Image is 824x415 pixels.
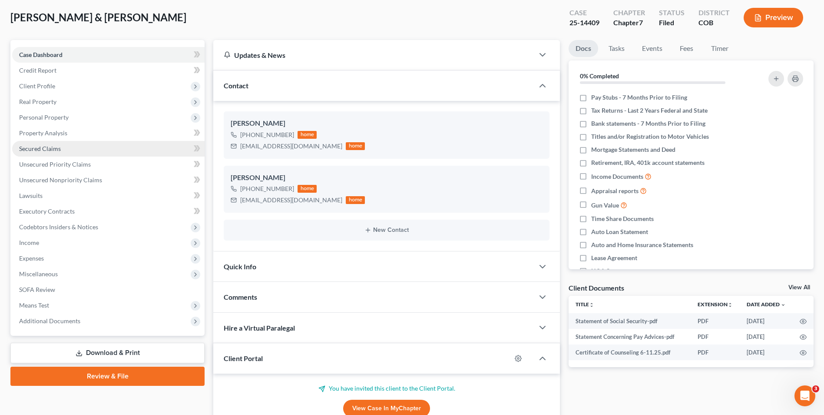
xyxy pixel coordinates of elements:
[19,286,55,293] span: SOFA Review
[224,384,549,393] p: You have invited this client to the Client Portal.
[698,18,730,28] div: COB
[613,8,645,18] div: Chapter
[19,301,49,309] span: Means Test
[224,293,257,301] span: Comments
[12,47,205,63] a: Case Dashboard
[19,129,67,137] span: Property Analysis
[591,119,705,128] span: Bank statements - 7 Months Prior to Filing
[591,145,675,154] span: Mortgage Statements and Deed
[10,11,186,23] span: [PERSON_NAME] & [PERSON_NAME]
[698,8,730,18] div: District
[591,106,708,115] span: Tax Returns - Last 2 Years Federal and State
[569,313,691,329] td: Statement of Social Security-pdf
[591,228,648,236] span: Auto Loan Statement
[346,142,365,150] div: home
[580,72,619,80] strong: 0% Completed
[591,214,654,223] span: Time Share Documents
[10,343,205,363] a: Download & Print
[747,301,786,308] a: Date Added expand_more
[19,82,55,90] span: Client Profile
[740,329,793,345] td: [DATE]
[19,254,44,262] span: Expenses
[691,329,740,345] td: PDF
[591,201,619,210] span: Gun Value
[591,93,687,102] span: Pay Stubs - 7 Months Prior to Filing
[704,40,735,57] a: Timer
[231,118,543,129] div: [PERSON_NAME]
[569,18,599,28] div: 25-14409
[591,267,634,275] span: HOA Statement
[10,367,205,386] a: Review & File
[639,18,643,27] span: 7
[240,142,342,151] div: [EMAIL_ADDRESS][DOMAIN_NAME]
[12,282,205,298] a: SOFA Review
[698,301,733,308] a: Extensionunfold_more
[19,270,58,278] span: Miscellaneous
[240,131,294,139] div: [PHONE_NUMBER]
[19,239,39,246] span: Income
[744,8,803,27] button: Preview
[224,81,248,90] span: Contact
[346,196,365,204] div: home
[781,302,786,308] i: expand_more
[602,40,632,57] a: Tasks
[591,241,693,249] span: Auto and Home Insurance Statements
[224,50,523,60] div: Updates & News
[569,40,598,57] a: Docs
[231,227,543,234] button: New Contact
[591,172,643,181] span: Income Documents
[569,345,691,360] td: Certificate of Counseling 6-11.25.pdf
[19,176,102,184] span: Unsecured Nonpriority Claims
[224,324,295,332] span: Hire a Virtual Paralegal
[240,184,294,193] div: [PHONE_NUMBER]
[12,204,205,219] a: Executory Contracts
[569,329,691,345] td: Statement Concerning Pay Advices-pdf
[298,131,317,139] div: home
[231,173,543,183] div: [PERSON_NAME]
[691,313,740,329] td: PDF
[740,313,793,329] td: [DATE]
[12,141,205,157] a: Secured Claims
[19,98,56,105] span: Real Property
[613,18,645,28] div: Chapter
[794,385,815,406] iframe: Intercom live chat
[659,8,685,18] div: Status
[12,157,205,172] a: Unsecured Priority Claims
[298,185,317,193] div: home
[19,67,56,74] span: Credit Report
[569,283,624,292] div: Client Documents
[19,223,98,231] span: Codebtors Insiders & Notices
[12,125,205,141] a: Property Analysis
[12,188,205,204] a: Lawsuits
[19,51,63,58] span: Case Dashboard
[19,145,61,152] span: Secured Claims
[691,345,740,360] td: PDF
[19,317,80,325] span: Additional Documents
[12,172,205,188] a: Unsecured Nonpriority Claims
[673,40,701,57] a: Fees
[240,196,342,204] div: [EMAIL_ADDRESS][DOMAIN_NAME]
[12,63,205,78] a: Credit Report
[19,207,75,215] span: Executory Contracts
[569,8,599,18] div: Case
[224,354,263,362] span: Client Portal
[591,158,705,167] span: Retirement, IRA, 401k account statements
[728,302,733,308] i: unfold_more
[788,284,810,291] a: View All
[635,40,669,57] a: Events
[576,301,594,308] a: Titleunfold_more
[659,18,685,28] div: Filed
[19,114,69,121] span: Personal Property
[591,187,639,195] span: Appraisal reports
[740,345,793,360] td: [DATE]
[591,254,637,262] span: Lease Agreement
[591,132,709,141] span: Titles and/or Registration to Motor Vehicles
[224,262,256,271] span: Quick Info
[589,302,594,308] i: unfold_more
[812,385,819,392] span: 3
[19,192,43,199] span: Lawsuits
[19,161,91,168] span: Unsecured Priority Claims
